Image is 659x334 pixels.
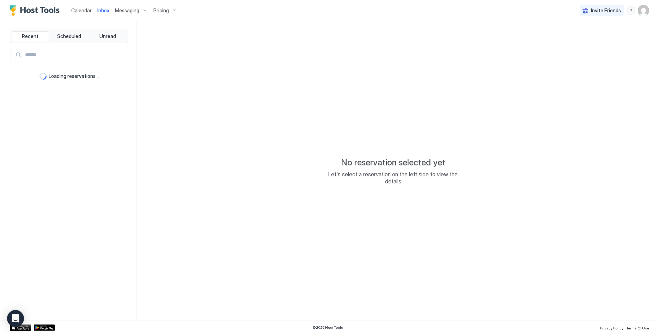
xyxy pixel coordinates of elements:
[323,171,464,185] span: Let's select a reservation on the left side to view the details
[638,5,649,16] div: User profile
[39,73,47,80] div: loading
[12,31,49,41] button: Recent
[591,7,621,14] span: Invite Friends
[627,6,635,15] div: menu
[312,325,343,330] span: © 2025 Host Tools
[71,7,92,14] a: Calendar
[71,7,92,13] span: Calendar
[97,7,109,14] a: Inbox
[600,326,623,330] span: Privacy Policy
[153,7,169,14] span: Pricing
[97,7,109,13] span: Inbox
[49,73,99,79] span: Loading reservations...
[89,31,126,41] button: Unread
[22,33,38,40] span: Recent
[115,7,139,14] span: Messaging
[341,157,445,168] span: No reservation selected yet
[626,326,649,330] span: Terms Of Use
[10,30,128,43] div: tab-group
[600,324,623,331] a: Privacy Policy
[10,324,31,331] a: App Store
[10,5,63,16] a: Host Tools Logo
[22,49,127,61] input: Input Field
[626,324,649,331] a: Terms Of Use
[34,324,55,331] a: Google Play Store
[99,33,116,40] span: Unread
[57,33,81,40] span: Scheduled
[7,310,24,327] div: Open Intercom Messenger
[50,31,88,41] button: Scheduled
